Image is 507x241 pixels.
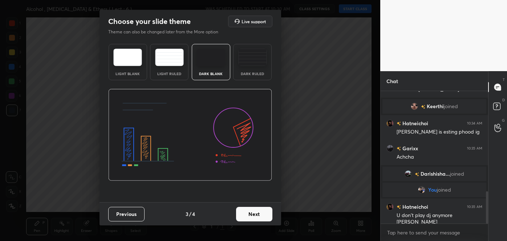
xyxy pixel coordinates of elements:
img: darkTheme.f0cc69e5.svg [196,49,225,66]
h6: Garixx [401,144,418,152]
img: 9e47f441061f42e987e8fa79b34ea983.jpg [386,120,394,127]
img: no-rating-badge.077c3623.svg [421,105,425,109]
span: joined [437,187,451,193]
p: Chat [381,72,404,91]
h2: Choose your slide theme [108,17,191,26]
img: be3b61014f794d9dad424d3853eeb6ff.jpg [418,186,425,193]
div: U don't play dj anymore [PERSON_NAME] [397,212,482,226]
div: 10:35 AM [467,146,482,151]
h6: Hatneichoi [401,119,428,127]
img: lightTheme.e5ed3b09.svg [113,49,142,66]
h4: 3 [186,210,188,218]
p: G [502,118,505,123]
span: Darishisha... [421,171,450,177]
h5: Live support [242,19,266,24]
div: 10:35 AM [467,205,482,209]
h4: / [189,210,191,218]
div: Achcha [397,154,482,161]
img: 82250c3c0e5c4ecbb3abd5260631834d.jpg [386,145,394,152]
span: Keerthi [427,103,444,109]
img: 2d3b086c885d4a11887176a8b7c069e0.png [411,103,418,110]
p: Theme can also be changed later from the More option [108,29,226,35]
img: 3 [405,170,412,177]
div: Light Ruled [155,72,184,75]
h4: 4 [192,210,195,218]
div: [PERSON_NAME] is esting phood ig [397,128,482,136]
img: 9e47f441061f42e987e8fa79b34ea983.jpg [386,203,394,211]
div: Dark Ruled [238,72,267,75]
span: joined [444,103,458,109]
img: no-rating-badge.077c3623.svg [397,205,401,209]
img: lightRuledTheme.5fabf969.svg [155,49,184,66]
div: grid [381,91,488,224]
button: Previous [108,207,145,221]
p: D [502,97,505,103]
span: joined [450,171,464,177]
img: no-rating-badge.077c3623.svg [415,172,419,176]
span: You [428,187,437,193]
h6: Hatneichoi [401,203,428,211]
img: no-rating-badge.077c3623.svg [397,122,401,126]
img: darkRuledTheme.de295e13.svg [238,49,267,66]
p: T [503,77,505,82]
button: Next [236,207,272,221]
div: Light Blank [113,72,142,75]
img: darkThemeBanner.d06ce4a2.svg [108,89,272,181]
div: Dark Blank [196,72,226,75]
div: 10:34 AM [467,121,482,126]
img: no-rating-badge.077c3623.svg [397,147,401,151]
